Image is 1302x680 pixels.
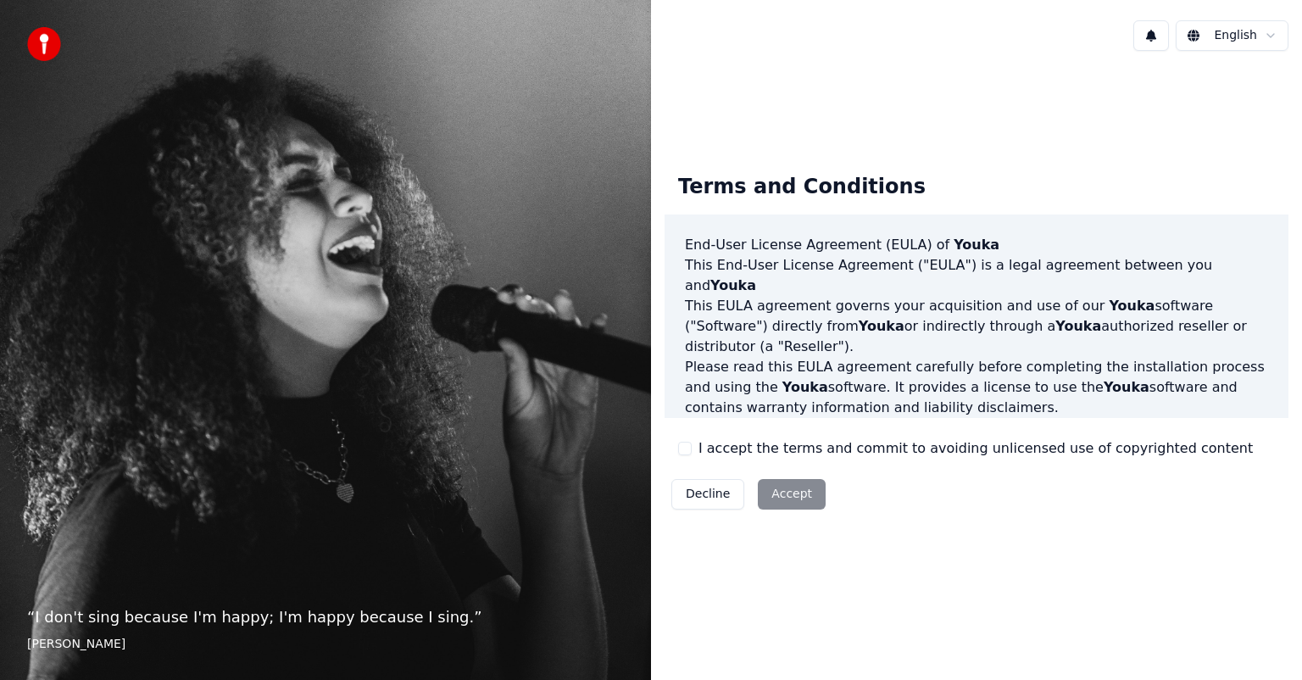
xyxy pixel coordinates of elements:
span: Youka [859,318,904,334]
button: Decline [671,479,744,510]
p: This End-User License Agreement ("EULA") is a legal agreement between you and [685,255,1268,296]
p: If you register for a free trial of the software, this EULA agreement will also govern that trial... [685,418,1268,499]
p: “ I don't sing because I'm happy; I'm happy because I sing. ” [27,605,624,629]
h3: End-User License Agreement (EULA) of [685,235,1268,255]
p: This EULA agreement governs your acquisition and use of our software ("Software") directly from o... [685,296,1268,357]
div: Terms and Conditions [665,160,939,215]
span: Youka [782,379,828,395]
p: Please read this EULA agreement carefully before completing the installation process and using th... [685,357,1268,418]
span: Youka [1104,379,1149,395]
footer: [PERSON_NAME] [27,636,624,653]
img: youka [27,27,61,61]
span: Youka [710,277,756,293]
label: I accept the terms and commit to avoiding unlicensed use of copyrighted content [698,438,1253,459]
span: Youka [954,237,999,253]
span: Youka [1109,298,1155,314]
span: Youka [1055,318,1101,334]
